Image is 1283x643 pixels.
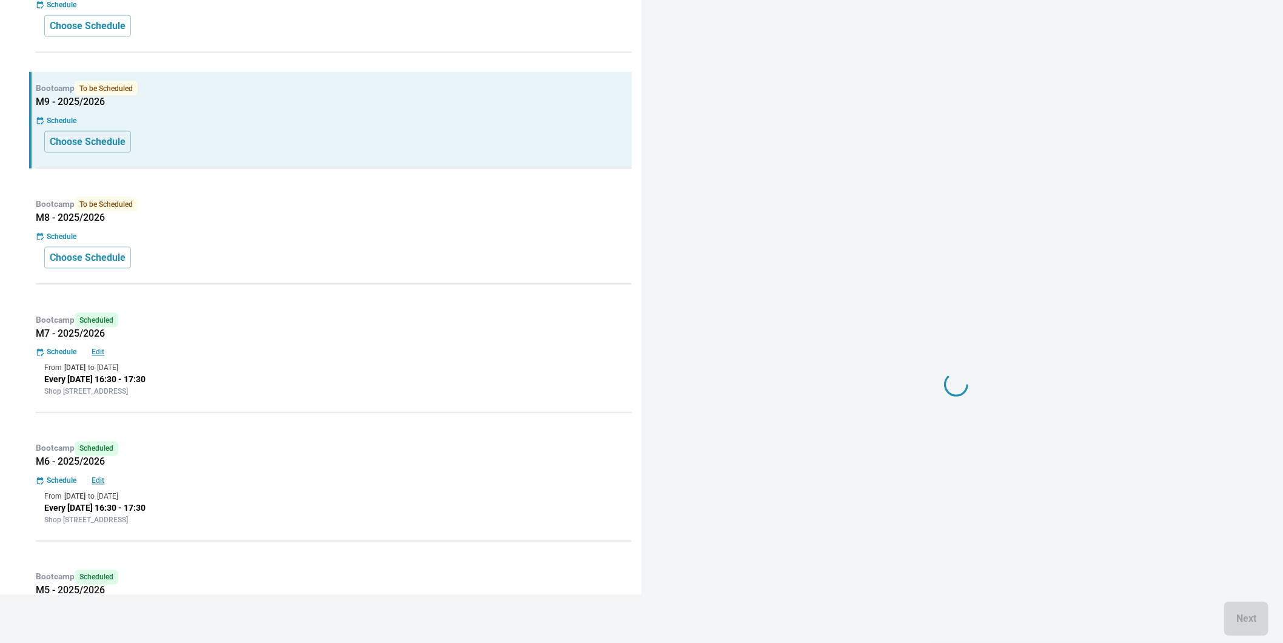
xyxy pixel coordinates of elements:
[44,374,623,386] p: Every [DATE] 16:30 - 17:30
[47,231,76,242] p: Schedule
[36,442,632,456] p: Bootcamp
[50,19,126,33] p: Choose Schedule
[75,570,118,585] span: Scheduled
[44,491,62,502] p: From
[97,363,118,374] p: [DATE]
[36,328,632,340] h5: M7 - 2025/2026
[36,197,632,212] p: Bootcamp
[47,476,76,486] p: Schedule
[75,313,118,328] span: Scheduled
[88,491,95,502] p: to
[36,212,632,224] h5: M8 - 2025/2026
[79,347,118,358] button: Edit
[44,515,623,526] p: Shop [STREET_ADDRESS]
[44,131,131,153] button: Choose Schedule
[36,456,632,468] h5: M6 - 2025/2026
[64,363,85,374] p: [DATE]
[36,585,632,597] h5: M5 - 2025/2026
[75,81,138,96] span: To be Scheduled
[36,96,632,108] h5: M9 - 2025/2026
[79,476,118,486] button: Edit
[44,502,623,515] p: Every [DATE] 16:30 - 17:30
[44,386,623,397] p: Shop [STREET_ADDRESS]
[36,570,632,585] p: Bootcamp
[47,347,76,358] p: Schedule
[97,491,118,502] p: [DATE]
[75,442,118,456] span: Scheduled
[44,247,131,269] button: Choose Schedule
[36,313,632,328] p: Bootcamp
[50,251,126,265] p: Choose Schedule
[47,115,76,126] p: Schedule
[44,363,62,374] p: From
[64,491,85,502] p: [DATE]
[75,197,138,212] span: To be Scheduled
[50,135,126,149] p: Choose Schedule
[36,81,632,96] p: Bootcamp
[44,15,131,37] button: Choose Schedule
[88,363,95,374] p: to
